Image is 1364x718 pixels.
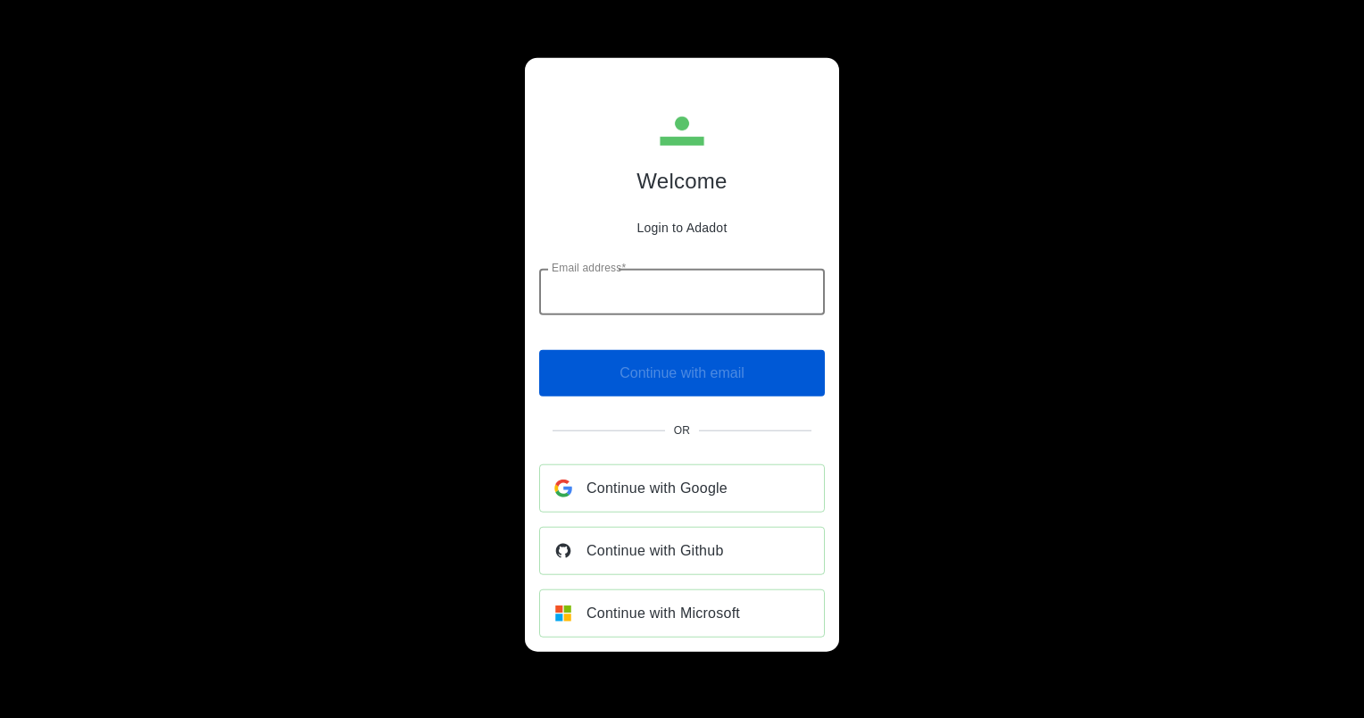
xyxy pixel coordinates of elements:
[586,475,728,500] span: Continue with Google
[586,600,740,625] span: Continue with Microsoft
[552,261,626,276] label: Email address*
[636,169,727,194] h1: Welcome
[586,538,724,563] span: Continue with Github
[539,589,825,637] a: Continue with Microsoft
[659,108,705,154] img: Adadot
[636,221,727,235] p: Login to Adadot
[575,108,789,247] div: Adadot
[674,423,691,436] span: Or
[539,463,825,512] a: Continue with Google
[539,526,825,574] a: Continue with Github
[539,349,825,396] span: Enter an email to continue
